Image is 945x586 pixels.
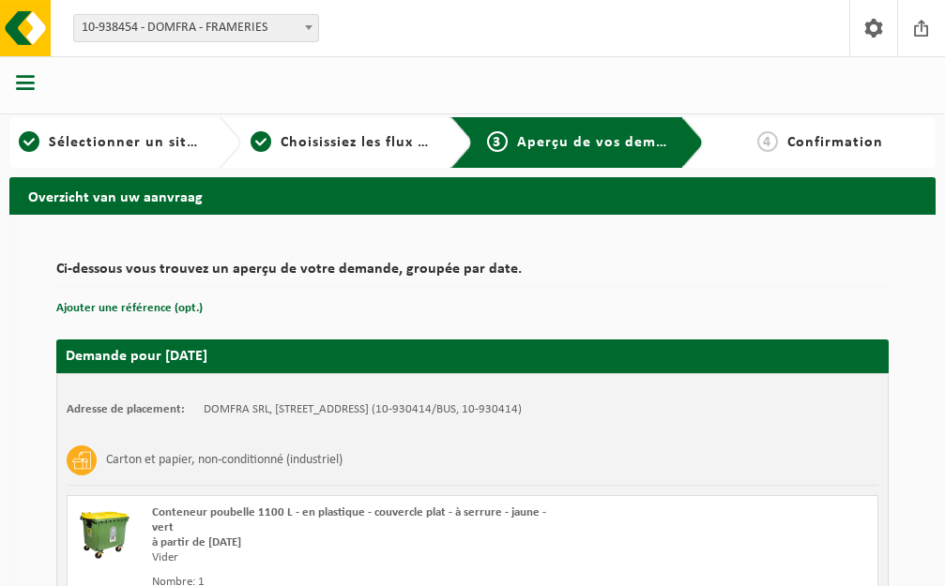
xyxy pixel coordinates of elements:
h2: Overzicht van uw aanvraag [9,177,936,214]
span: 10-938454 - DOMFRA - FRAMERIES [74,15,318,41]
span: 10-938454 - DOMFRA - FRAMERIES [73,14,319,42]
span: 4 [757,131,778,152]
span: Confirmation [787,135,883,150]
td: DOMFRA SRL, [STREET_ADDRESS] (10-930414/BUS, 10-930414) [204,402,522,417]
img: WB-1100-HPE-GN-51.png [77,505,133,562]
strong: Adresse de placement: [67,403,185,415]
strong: Demande pour [DATE] [66,349,207,364]
div: Vider [152,550,548,565]
span: Sélectionner un site ici [49,135,217,150]
span: 1 [19,131,39,152]
h3: Carton et papier, non-conditionné (industriel) [106,445,343,475]
span: 3 [487,131,508,152]
h2: Ci-dessous vous trouvez un aperçu de votre demande, groupée par date. [56,262,889,287]
span: Aperçu de vos demandes [517,135,698,150]
span: Choisissiez les flux de déchets et récipients [281,135,593,150]
span: Conteneur poubelle 1100 L - en plastique - couvercle plat - à serrure - jaune - vert [152,506,546,533]
span: 2 [251,131,271,152]
a: 1Sélectionner un site ici [19,131,204,154]
a: 2Choisissiez les flux de déchets et récipients [251,131,435,154]
strong: à partir de [DATE] [152,536,241,548]
button: Ajouter une référence (opt.) [56,296,203,321]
